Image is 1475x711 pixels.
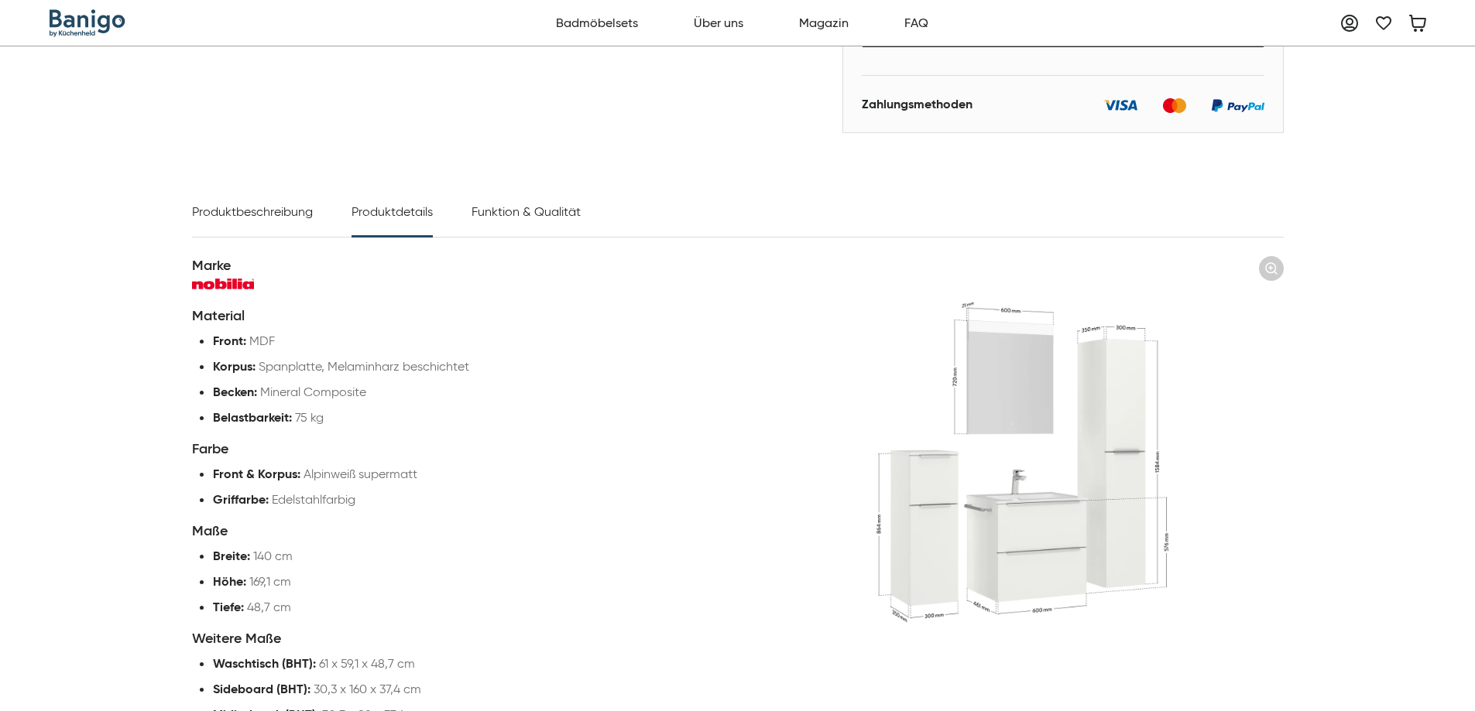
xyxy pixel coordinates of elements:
[319,655,415,673] span: 61 x 59,1 x 48,7 cm
[213,466,300,482] span: Front & Korpus:
[213,333,246,349] span: Front:
[547,6,647,40] a: Badmöbelsets
[249,332,275,350] span: MDF
[213,358,256,374] span: Korpus:
[1103,100,1137,111] img: Visa Logo
[249,573,291,591] span: 169,1 cm
[192,256,726,275] h6: Marke
[192,279,254,294] img: Nobilia Markenlogo
[213,384,257,400] span: Becken:
[192,521,726,540] h6: Maße
[213,573,246,590] span: Höhe:
[253,547,293,566] span: 140 cm
[1212,98,1264,112] img: PayPal Logo
[50,9,127,37] img: Banigo
[1368,8,1399,39] a: Merkliste
[213,599,244,615] span: Tiefe:
[472,203,581,237] div: Funktion & Qualität
[685,6,752,40] a: Über uns
[862,95,972,114] div: Zahlungsmethoden
[352,203,433,237] div: Produktdetails
[192,439,726,458] h6: Farbe
[750,256,1284,657] img: Banigo Badblock mit Flächenspiegel und Beimöbeln 4
[213,491,269,508] span: Griffarbe:
[1402,8,1433,39] a: Warenkorb
[260,383,366,402] span: Mineral Composite
[213,681,310,697] span: Sideboard (BHT):
[192,203,313,237] div: Produktbeschreibung
[791,6,857,40] a: Magazin
[213,548,250,564] span: Breite:
[192,306,726,325] h6: Material
[213,655,316,672] span: Waschtisch (BHT):
[247,598,291,617] span: 48,7 cm
[896,6,937,40] a: FAQ
[314,680,421,699] span: 30,3 x 160 x 37,4 cm
[213,409,292,426] span: Belastbarkeit:
[259,357,469,376] span: Spanplatte, Melaminharz beschichtet
[304,465,417,484] span: Alpinweiß supermatt
[192,629,726,648] h6: Weitere Maße
[1334,8,1365,39] a: Mein Account
[272,491,355,509] span: Edelstahlfarbig
[1162,98,1186,113] img: Mastercard Logo
[295,408,324,427] span: 75 kg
